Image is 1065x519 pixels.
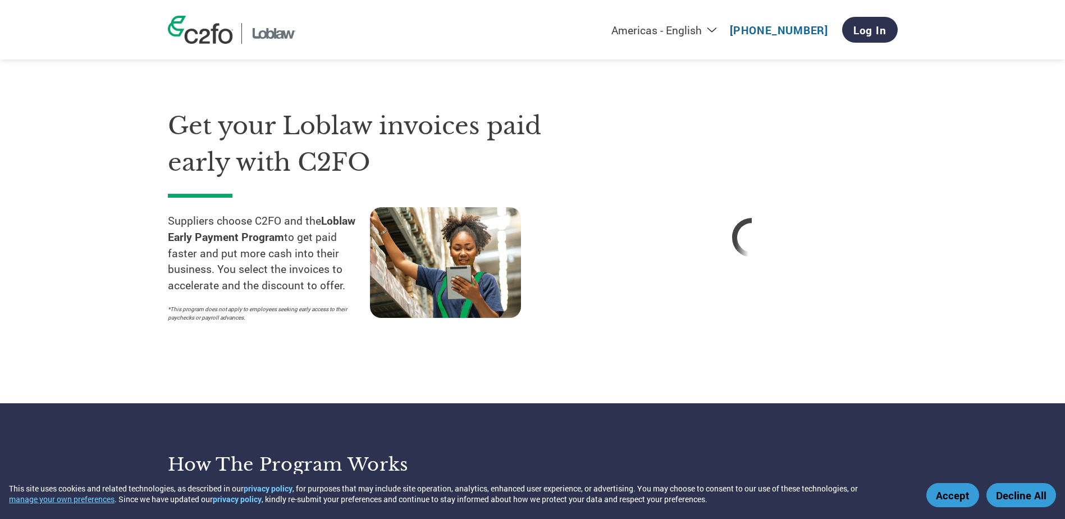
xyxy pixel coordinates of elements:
[168,108,572,180] h1: Get your Loblaw invoices paid early with C2FO
[926,483,979,507] button: Accept
[730,23,828,37] a: [PHONE_NUMBER]
[168,453,519,476] h3: How the program works
[168,16,233,44] img: c2fo logo
[168,305,359,322] p: *This program does not apply to employees seeking early access to their paychecks or payroll adva...
[842,17,898,43] a: Log In
[9,483,910,504] div: This site uses cookies and related technologies, as described in our , for purposes that may incl...
[370,207,521,318] img: supply chain worker
[168,213,370,294] p: Suppliers choose C2FO and the to get paid faster and put more cash into their business. You selec...
[244,483,292,494] a: privacy policy
[213,494,262,504] a: privacy policy
[9,494,115,504] button: manage your own preferences
[986,483,1056,507] button: Decline All
[250,23,298,44] img: Loblaw
[168,213,355,244] strong: Loblaw Early Payment Program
